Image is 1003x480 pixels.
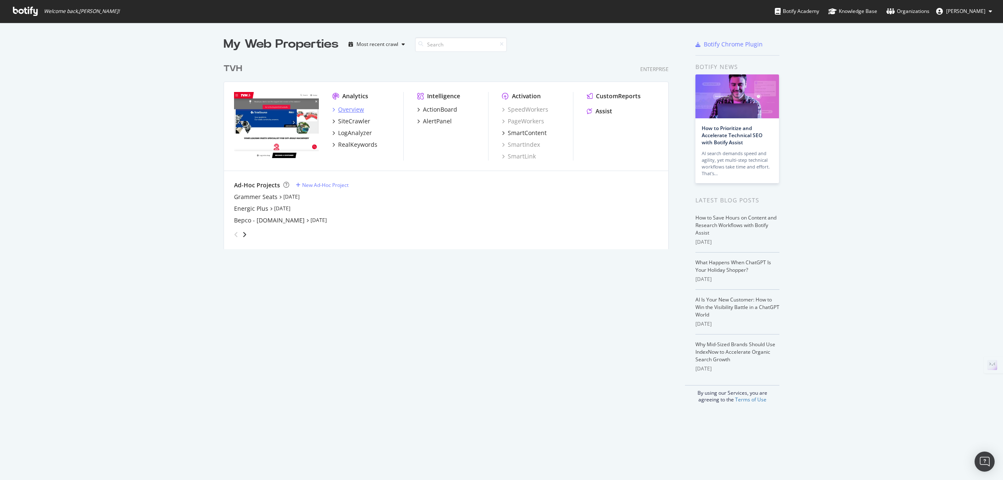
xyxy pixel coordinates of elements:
[423,117,452,125] div: AlertPanel
[886,7,929,15] div: Organizations
[695,214,776,236] a: How to Save Hours on Content and Research Workflows with Botify Assist
[508,129,547,137] div: SmartContent
[338,117,370,125] div: SiteCrawler
[302,181,349,189] div: New Ad-Hoc Project
[283,193,300,200] a: [DATE]
[311,217,327,224] a: [DATE]
[587,92,641,100] a: CustomReports
[695,320,779,328] div: [DATE]
[417,117,452,125] a: AlertPanel
[234,193,277,201] a: Grammer Seats
[502,117,544,125] a: PageWorkers
[695,74,779,118] img: How to Prioritize and Accelerate Technical SEO with Botify Assist
[242,230,247,239] div: angle-right
[587,107,612,115] a: Assist
[596,92,641,100] div: CustomReports
[702,150,773,177] div: AI search demands speed and agility, yet multi-step technical workflows take time and effort. Tha...
[356,42,398,47] div: Most recent crawl
[296,181,349,189] a: New Ad-Hoc Project
[695,196,779,205] div: Latest Blog Posts
[234,216,305,225] a: Bepco - [DOMAIN_NAME]
[695,276,779,283] div: [DATE]
[640,66,669,73] div: Enterprise
[332,129,372,137] a: LogAnalyzer
[502,105,548,114] a: SpeedWorkers
[427,92,460,100] div: Intelligence
[704,40,763,49] div: Botify Chrome Plugin
[502,129,547,137] a: SmartContent
[828,7,877,15] div: Knowledge Base
[224,63,242,75] div: TVH
[338,105,364,114] div: Overview
[596,107,612,115] div: Assist
[695,62,779,71] div: Botify news
[735,396,766,403] a: Terms of Use
[224,53,675,249] div: grid
[231,228,242,241] div: angle-left
[44,8,120,15] span: Welcome back, [PERSON_NAME] !
[234,181,280,189] div: Ad-Hoc Projects
[423,105,457,114] div: ActionBoard
[929,5,999,18] button: [PERSON_NAME]
[274,205,290,212] a: [DATE]
[702,125,762,146] a: How to Prioritize and Accelerate Technical SEO with Botify Assist
[332,105,364,114] a: Overview
[695,238,779,246] div: [DATE]
[975,452,995,472] div: Open Intercom Messenger
[417,105,457,114] a: ActionBoard
[502,140,540,149] a: SmartIndex
[338,129,372,137] div: LogAnalyzer
[415,37,507,52] input: Search
[234,204,268,213] a: Energic Plus
[695,259,771,273] a: What Happens When ChatGPT Is Your Holiday Shopper?
[685,385,779,403] div: By using our Services, you are agreeing to the
[512,92,541,100] div: Activation
[234,92,319,160] img: tvh.com
[224,36,339,53] div: My Web Properties
[342,92,368,100] div: Analytics
[695,365,779,373] div: [DATE]
[695,341,775,363] a: Why Mid-Sized Brands Should Use IndexNow to Accelerate Organic Search Growth
[332,140,377,149] a: RealKeywords
[332,117,370,125] a: SiteCrawler
[502,152,536,161] a: SmartLink
[345,38,408,51] button: Most recent crawl
[338,140,377,149] div: RealKeywords
[695,296,779,318] a: AI Is Your New Customer: How to Win the Visibility Battle in a ChatGPT World
[695,40,763,49] a: Botify Chrome Plugin
[946,8,985,15] span: Shiwani Laghawe
[775,7,819,15] div: Botify Academy
[224,63,245,75] a: TVH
